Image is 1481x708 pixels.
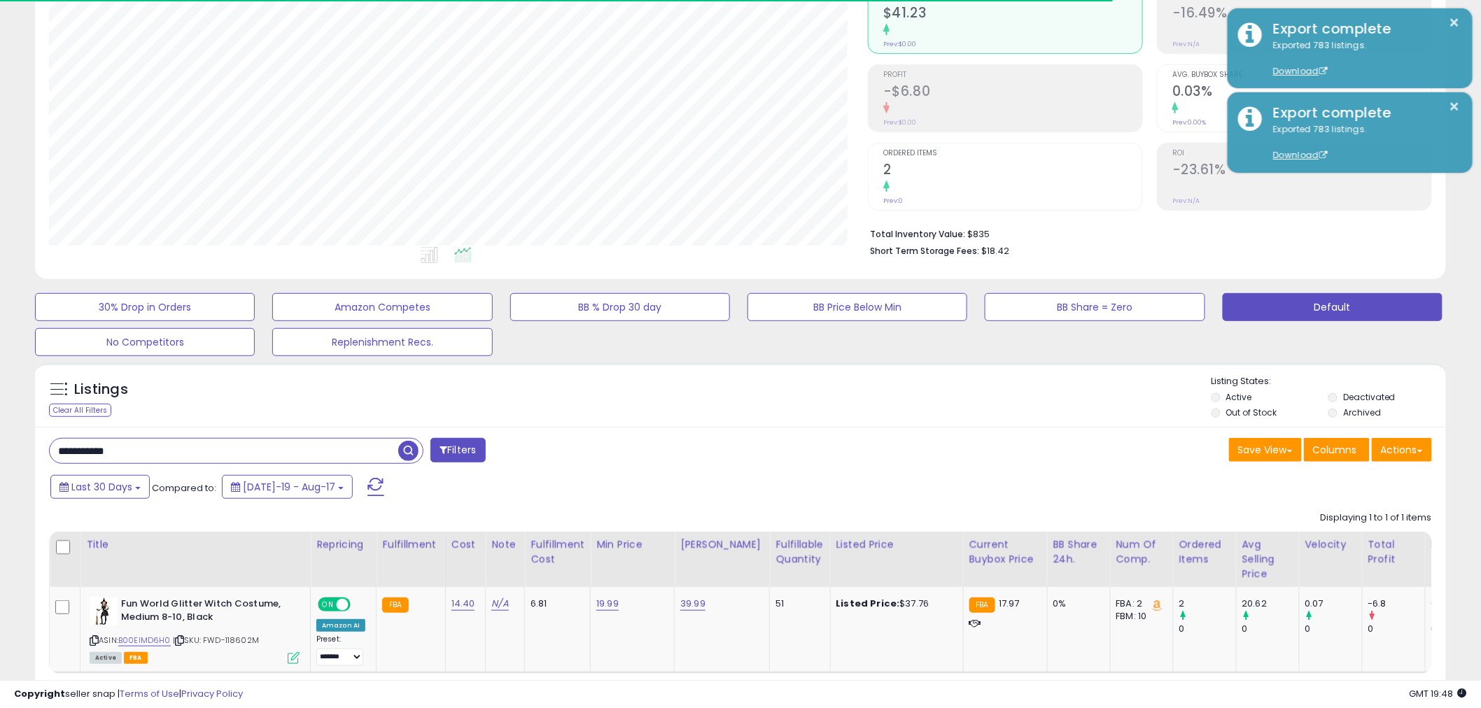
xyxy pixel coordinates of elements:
div: Title [86,537,304,552]
li: $835 [870,225,1422,241]
div: 0 [1305,623,1362,635]
button: BB Share = Zero [985,293,1205,321]
div: [PERSON_NAME] [680,537,764,552]
span: Last 30 Days [71,480,132,494]
button: BB % Drop 30 day [510,293,730,321]
button: BB Price Below Min [747,293,967,321]
small: FBA [969,597,995,613]
div: Export complete [1263,103,1462,123]
span: Compared to: [152,481,216,495]
h2: -16.49% [1172,5,1431,24]
button: 30% Drop in Orders [35,293,255,321]
div: FBA: 2 [1116,597,1163,610]
a: N/A [491,597,508,611]
button: Default [1223,293,1443,321]
strong: Copyright [14,687,65,700]
h2: -23.61% [1172,162,1431,180]
div: Repricing [316,537,370,552]
span: Profit [883,71,1142,79]
label: Active [1226,391,1252,403]
a: Download [1273,149,1328,161]
button: × [1450,14,1461,31]
div: Displaying 1 to 1 of 1 items [1321,511,1432,525]
button: Columns [1304,438,1370,462]
div: $37.76 [836,597,953,610]
div: Listed Price [836,537,957,552]
div: 0 [1242,623,1299,635]
b: Listed Price: [836,597,900,610]
a: Terms of Use [120,687,179,700]
div: Fulfillment [382,537,439,552]
div: 20.62 [1242,597,1299,610]
span: ON [319,599,337,611]
span: | SKU: FWD-118602M [173,635,259,646]
span: OFF [349,599,371,611]
div: 51 [775,597,819,610]
h2: -$6.80 [883,83,1142,102]
div: Clear All Filters [49,404,111,417]
button: Last 30 Days [50,475,150,499]
div: Note [491,537,519,552]
small: Prev: N/A [1172,40,1200,48]
span: $18.42 [981,244,1009,257]
span: FBA [124,652,148,664]
div: 0 [1368,623,1425,635]
div: Preset: [316,635,365,666]
label: Deactivated [1343,391,1396,403]
img: 41ZJbigZyLL._SL40_.jpg [90,597,118,625]
a: Download [1273,65,1328,77]
h2: 2 [883,162,1142,180]
div: ASIN: [90,597,300,663]
button: Amazon Competes [272,293,492,321]
button: Save View [1229,438,1302,462]
span: Avg. Buybox Share [1172,71,1431,79]
div: Amazon AI [316,619,365,632]
div: Fulfillment Cost [531,537,584,567]
a: B00EIMD6H0 [118,635,171,646]
span: Ordered Items [883,150,1142,157]
div: Exported 783 listings. [1263,123,1462,162]
div: 2 [1179,597,1236,610]
b: Fun World Glitter Witch Costume, Medium 8-10, Black [121,597,291,627]
small: Prev: 0.00% [1172,118,1206,127]
h2: $41.23 [883,5,1142,24]
label: Out of Stock [1226,406,1277,418]
div: Exported 783 listings. [1263,39,1462,78]
div: Fulfillable Quantity [775,537,824,567]
small: Prev: 0 [883,197,903,205]
div: Avg Selling Price [1242,537,1293,581]
div: BB Share 24h. [1053,537,1104,567]
span: [DATE]-19 - Aug-17 [243,480,335,494]
a: Privacy Policy [181,687,243,700]
button: × [1450,98,1461,115]
div: Min Price [596,537,668,552]
div: -6.8 [1368,597,1425,610]
div: Num of Comp. [1116,537,1167,567]
a: 19.99 [596,597,619,611]
div: Velocity [1305,537,1356,552]
div: Cost [451,537,480,552]
label: Archived [1343,406,1381,418]
span: Columns [1313,443,1357,457]
button: Replenishment Recs. [272,328,492,356]
small: FBA [382,597,408,613]
p: Listing States: [1212,375,1446,388]
span: All listings currently available for purchase on Amazon [90,652,122,664]
button: [DATE]-19 - Aug-17 [222,475,353,499]
div: Current Buybox Price [969,537,1041,567]
small: Prev: $0.00 [883,118,916,127]
span: 17.97 [999,597,1020,610]
div: 0.07 [1305,597,1362,610]
span: 2025-09-17 19:48 GMT [1410,687,1467,700]
a: 39.99 [680,597,706,611]
button: Filters [430,438,485,462]
div: Export complete [1263,19,1462,39]
b: Short Term Storage Fees: [870,245,979,257]
div: seller snap | | [14,688,243,701]
small: Prev: $0.00 [883,40,916,48]
div: Total Profit [1368,537,1419,567]
span: ROI [1172,150,1431,157]
small: Prev: N/A [1172,197,1200,205]
a: 14.40 [451,597,475,611]
div: 6.81 [531,597,580,610]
